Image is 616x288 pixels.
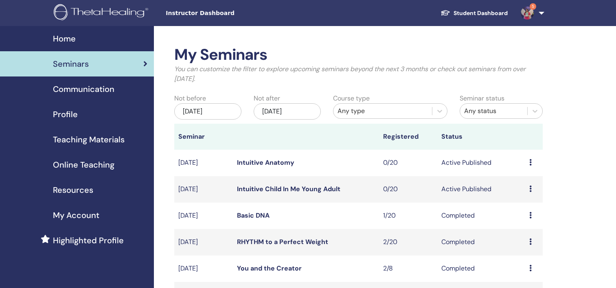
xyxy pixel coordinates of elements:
[53,209,99,221] span: My Account
[53,234,124,247] span: Highlighted Profile
[437,150,525,176] td: Active Published
[379,150,438,176] td: 0/20
[53,133,125,146] span: Teaching Materials
[53,58,89,70] span: Seminars
[174,103,241,120] div: [DATE]
[174,150,233,176] td: [DATE]
[338,106,428,116] div: Any type
[437,176,525,203] td: Active Published
[237,238,328,246] a: RHYTHM to a Perfect Weight
[53,83,114,95] span: Communication
[54,4,151,22] img: logo.png
[441,9,450,16] img: graduation-cap-white.svg
[174,124,233,150] th: Seminar
[53,159,114,171] span: Online Teaching
[237,158,294,167] a: Intuitive Anatomy
[521,7,534,20] img: default.jpg
[53,184,93,196] span: Resources
[379,229,438,255] td: 2/20
[333,94,370,103] label: Course type
[530,3,536,10] span: 5
[254,94,280,103] label: Not after
[237,211,270,220] a: Basic DNA
[437,203,525,229] td: Completed
[174,176,233,203] td: [DATE]
[174,64,543,84] p: You can customize the filter to explore upcoming seminars beyond the next 3 months or check out s...
[174,46,543,64] h2: My Seminars
[379,255,438,282] td: 2/8
[437,255,525,282] td: Completed
[379,176,438,203] td: 0/20
[434,6,514,21] a: Student Dashboard
[174,229,233,255] td: [DATE]
[460,94,504,103] label: Seminar status
[237,185,340,193] a: Intuitive Child In Me Young Adult
[166,9,288,17] span: Instructor Dashboard
[437,229,525,255] td: Completed
[53,33,76,45] span: Home
[379,203,438,229] td: 1/20
[254,103,321,120] div: [DATE]
[53,108,78,120] span: Profile
[437,124,525,150] th: Status
[174,203,233,229] td: [DATE]
[174,255,233,282] td: [DATE]
[464,106,523,116] div: Any status
[174,94,206,103] label: Not before
[237,264,302,273] a: You and the Creator
[379,124,438,150] th: Registered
